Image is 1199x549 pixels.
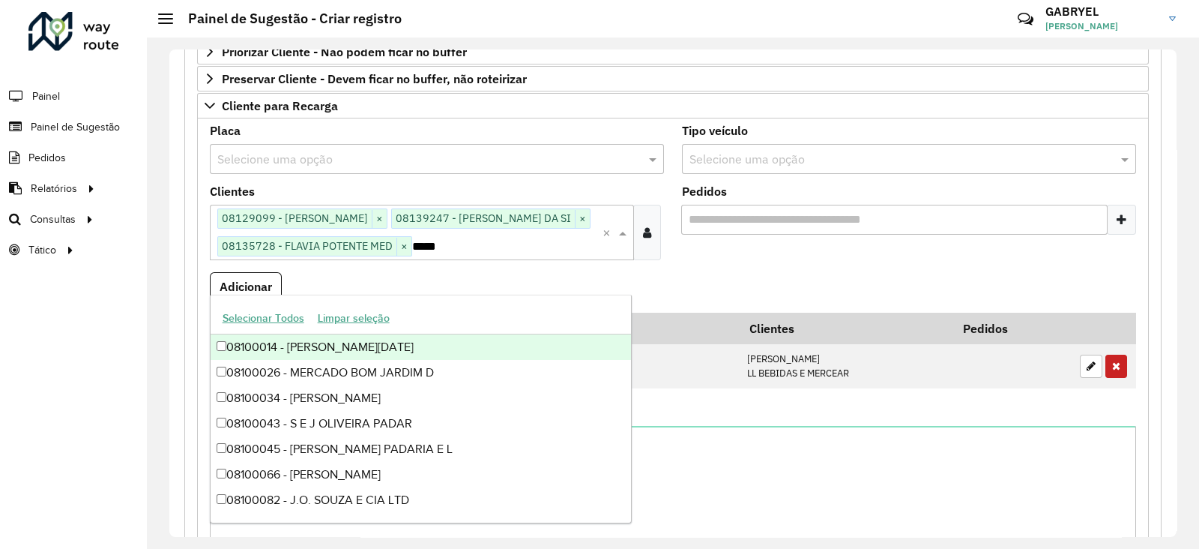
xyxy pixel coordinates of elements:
h3: GABRYEL [1045,4,1158,19]
span: [PERSON_NAME] [1045,19,1158,33]
span: Painel [32,88,60,104]
span: 08135728 - FLAVIA POTENTE MED [218,237,396,255]
a: Contato Rápido [1009,3,1042,35]
a: Priorizar Cliente - Não podem ficar no buffer [197,39,1149,64]
span: Priorizar Cliente - Não podem ficar no buffer [222,46,467,58]
button: Adicionar [210,272,282,301]
td: [PERSON_NAME] LL BEBIDAS E MERCEAR [740,344,953,388]
div: 08100014 - [PERSON_NAME][DATE] [211,334,631,360]
th: Clientes [740,313,953,344]
h2: Painel de Sugestão - Criar registro [173,10,402,27]
div: 08100092 - [PERSON_NAME] [211,513,631,538]
div: 08100066 - [PERSON_NAME] [211,462,631,487]
span: × [396,238,411,256]
a: Cliente para Recarga [197,93,1149,118]
span: Tático [28,242,56,258]
label: Pedidos [682,182,727,200]
div: 08100043 - S E J OLIVEIRA PADAR [211,411,631,436]
span: Pedidos [28,150,66,166]
span: Cliente para Recarga [222,100,338,112]
span: × [575,210,590,228]
span: Painel de Sugestão [31,119,120,135]
a: Preservar Cliente - Devem ficar no buffer, não roteirizar [197,66,1149,91]
label: Placa [210,121,241,139]
span: Clear all [602,223,615,241]
button: Limpar seleção [311,307,396,330]
label: Clientes [210,182,255,200]
span: × [372,210,387,228]
label: Tipo veículo [682,121,748,139]
span: 08139247 - [PERSON_NAME] DA SI [392,209,575,227]
div: 08100082 - J.O. SOUZA E CIA LTD [211,487,631,513]
span: Preservar Cliente - Devem ficar no buffer, não roteirizar [222,73,527,85]
div: 08100034 - [PERSON_NAME] [211,385,631,411]
span: Relatórios [31,181,77,196]
div: 08100045 - [PERSON_NAME] PADARIA E L [211,436,631,462]
ng-dropdown-panel: Options list [210,295,632,523]
button: Selecionar Todos [216,307,311,330]
span: 08129099 - [PERSON_NAME] [218,209,372,227]
div: 08100026 - MERCADO BOM JARDIM D [211,360,631,385]
th: Pedidos [953,313,1072,344]
span: Consultas [30,211,76,227]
